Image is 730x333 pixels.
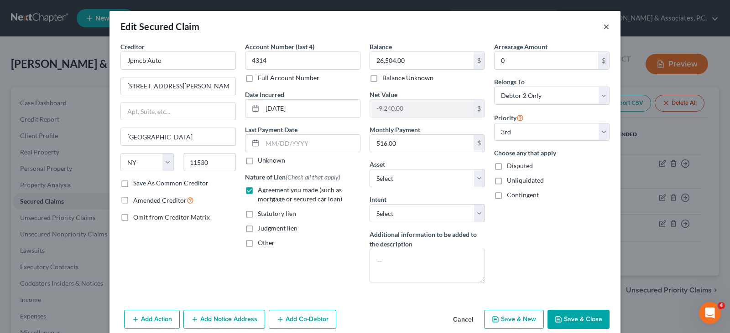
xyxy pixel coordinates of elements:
[603,21,610,32] button: ×
[245,51,360,70] input: XXXX
[370,42,392,51] label: Balance
[718,302,725,309] span: 4
[547,310,610,329] button: Save & Close
[133,213,210,221] span: Omit from Creditor Matrix
[245,90,284,99] label: Date Incurred
[121,103,235,120] input: Apt, Suite, etc...
[370,52,474,69] input: 0.00
[262,100,360,117] input: MM/DD/YYYY
[507,162,533,169] span: Disputed
[370,90,397,99] label: Net Value
[269,310,336,329] button: Add Co-Debtor
[484,310,544,329] button: Save & New
[121,77,235,95] input: Enter address...
[183,153,236,171] input: Enter zip...
[370,160,385,168] span: Asset
[598,52,609,69] div: $
[382,73,433,82] label: Balance Unknown
[474,135,485,152] div: $
[121,128,235,145] input: Enter city...
[370,230,485,249] label: Additional information to be added to the description
[258,210,296,217] span: Statutory lien
[494,42,547,51] label: Arrearage Amount
[699,302,721,324] iframe: Intercom live chat
[245,42,314,51] label: Account Number (last 4)
[494,148,610,158] label: Choose any that apply
[507,176,544,184] span: Unliquidated
[120,43,145,51] span: Creditor
[286,173,340,181] span: (Check all that apply)
[124,310,180,329] button: Add Action
[370,135,474,152] input: 0.00
[370,195,386,204] label: Intent
[474,52,485,69] div: $
[494,78,525,86] span: Belongs To
[262,135,360,152] input: MM/DD/YYYY
[133,196,187,204] span: Amended Creditor
[507,191,539,199] span: Contingent
[446,311,480,329] button: Cancel
[183,310,265,329] button: Add Notice Address
[474,100,485,117] div: $
[258,239,275,246] span: Other
[370,100,474,117] input: 0.00
[120,20,199,33] div: Edit Secured Claim
[245,125,297,134] label: Last Payment Date
[370,125,420,134] label: Monthly Payment
[494,112,524,123] label: Priority
[258,73,319,82] label: Full Account Number
[495,52,598,69] input: 0.00
[133,179,209,188] label: Save As Common Creditor
[120,51,236,70] input: Search creditor by name...
[258,224,297,232] span: Judgment lien
[245,172,340,182] label: Nature of Lien
[258,156,285,165] label: Unknown
[258,186,342,203] span: Agreement you made (such as mortgage or secured car loan)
